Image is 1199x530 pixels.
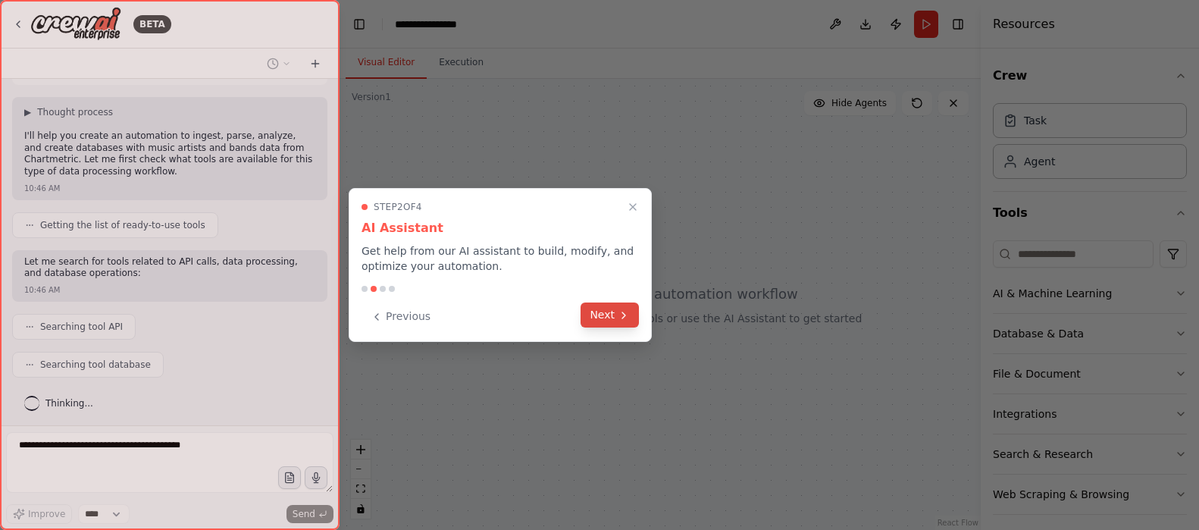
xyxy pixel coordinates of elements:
[362,219,639,237] h3: AI Assistant
[362,243,639,274] p: Get help from our AI assistant to build, modify, and optimize your automation.
[374,201,422,213] span: Step 2 of 4
[349,14,370,35] button: Hide left sidebar
[624,198,642,216] button: Close walkthrough
[362,304,440,329] button: Previous
[581,303,639,328] button: Next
